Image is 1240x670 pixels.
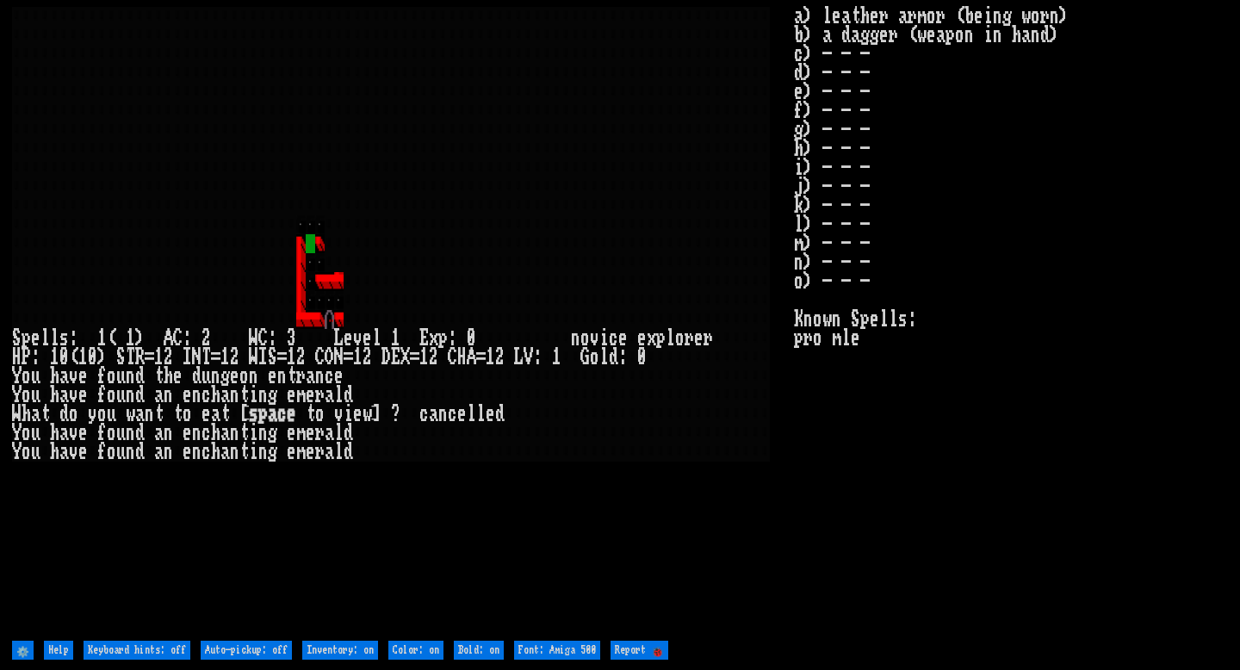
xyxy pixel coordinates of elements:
[164,348,173,367] div: 2
[107,405,116,424] div: u
[230,386,239,405] div: n
[372,329,381,348] div: l
[287,329,296,348] div: 3
[325,386,334,405] div: a
[12,424,22,443] div: Y
[239,443,249,462] div: t
[249,405,258,424] div: s
[59,424,69,443] div: a
[467,348,476,367] div: A
[164,424,173,443] div: n
[344,386,353,405] div: d
[315,405,325,424] div: o
[258,386,268,405] div: n
[637,329,647,348] div: e
[154,405,164,424] div: t
[552,348,561,367] div: 1
[388,641,443,660] input: Color: on
[230,367,239,386] div: e
[220,405,230,424] div: t
[694,329,704,348] div: e
[599,329,609,348] div: i
[268,386,277,405] div: g
[220,367,230,386] div: g
[315,386,325,405] div: r
[69,329,78,348] div: :
[84,641,190,660] input: Keyboard hints: off
[618,329,628,348] div: e
[344,424,353,443] div: d
[135,424,145,443] div: d
[22,386,31,405] div: o
[116,348,126,367] div: S
[580,348,590,367] div: G
[59,367,69,386] div: a
[183,424,192,443] div: e
[154,367,164,386] div: t
[211,424,220,443] div: h
[334,348,344,367] div: N
[22,443,31,462] div: o
[514,348,524,367] div: L
[334,424,344,443] div: l
[192,348,201,367] div: N
[97,386,107,405] div: f
[239,386,249,405] div: t
[302,641,378,660] input: Inventory: on
[533,348,542,367] div: :
[249,329,258,348] div: W
[287,348,296,367] div: 1
[135,348,145,367] div: R
[467,329,476,348] div: 0
[249,424,258,443] div: i
[201,641,292,660] input: Auto-pickup: off
[116,367,126,386] div: u
[230,424,239,443] div: n
[50,386,59,405] div: h
[391,348,400,367] div: E
[334,405,344,424] div: v
[126,348,135,367] div: T
[296,443,306,462] div: m
[419,348,429,367] div: 1
[88,348,97,367] div: 0
[69,405,78,424] div: o
[31,405,40,424] div: a
[154,424,164,443] div: a
[135,386,145,405] div: d
[50,348,59,367] div: 1
[201,386,211,405] div: c
[12,367,22,386] div: Y
[97,329,107,348] div: 1
[135,367,145,386] div: d
[325,348,334,367] div: O
[287,424,296,443] div: e
[164,443,173,462] div: n
[268,348,277,367] div: S
[192,443,201,462] div: n
[363,329,372,348] div: e
[325,443,334,462] div: a
[135,329,145,348] div: )
[50,367,59,386] div: h
[173,405,183,424] div: t
[173,329,183,348] div: C
[192,367,201,386] div: d
[22,405,31,424] div: h
[59,329,69,348] div: s
[268,367,277,386] div: e
[12,443,22,462] div: Y
[454,641,504,660] input: Bold: on
[201,367,211,386] div: u
[514,641,600,660] input: Font: Amiga 500
[50,443,59,462] div: h
[31,386,40,405] div: u
[116,386,126,405] div: u
[220,443,230,462] div: a
[438,405,448,424] div: n
[372,405,381,424] div: ]
[116,443,126,462] div: u
[183,348,192,367] div: I
[495,348,505,367] div: 2
[97,367,107,386] div: f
